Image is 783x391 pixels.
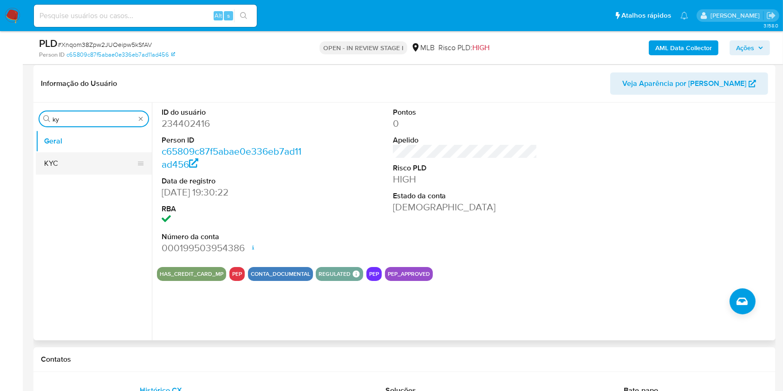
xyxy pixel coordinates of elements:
[39,51,65,59] b: Person ID
[162,186,307,199] dd: [DATE] 19:30:22
[162,144,301,171] a: c65809c87f5abae0e336eb7ad11ad456
[66,51,175,59] a: c65809c87f5abae0e336eb7ad11ad456
[34,10,257,22] input: Pesquise usuários ou casos...
[411,43,435,53] div: MLB
[58,40,152,49] span: # Xnqom38Zpw2JUOeipw5kSfAV
[472,42,489,53] span: HIGH
[393,173,538,186] dd: HIGH
[162,107,307,117] dt: ID do usuário
[215,11,222,20] span: Alt
[227,11,230,20] span: s
[41,355,768,364] h1: Contatos
[162,232,307,242] dt: Número da conta
[393,163,538,173] dt: Risco PLD
[162,241,307,254] dd: 000199503954386
[438,43,489,53] span: Risco PLD:
[763,22,778,29] span: 3.158.0
[320,41,407,54] p: OPEN - IN REVIEW STAGE I
[162,204,307,214] dt: RBA
[234,9,253,22] button: search-icon
[36,130,152,152] button: Geral
[41,79,117,88] h1: Informação do Usuário
[730,40,770,55] button: Ações
[162,135,307,145] dt: Person ID
[393,117,538,130] dd: 0
[43,115,51,123] button: Procurar
[393,201,538,214] dd: [DEMOGRAPHIC_DATA]
[393,191,538,201] dt: Estado da conta
[137,115,144,123] button: Apagar busca
[393,107,538,117] dt: Pontos
[649,40,718,55] button: AML Data Collector
[622,72,746,95] span: Veja Aparência por [PERSON_NAME]
[766,11,776,20] a: Sair
[39,36,58,51] b: PLD
[680,12,688,20] a: Notificações
[711,11,763,20] p: yngrid.fernandes@mercadolivre.com
[621,11,671,20] span: Atalhos rápidos
[36,152,144,175] button: KYC
[162,117,307,130] dd: 234402416
[655,40,712,55] b: AML Data Collector
[52,115,135,124] input: Procurar
[610,72,768,95] button: Veja Aparência por [PERSON_NAME]
[393,135,538,145] dt: Apelido
[736,40,754,55] span: Ações
[162,176,307,186] dt: Data de registro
